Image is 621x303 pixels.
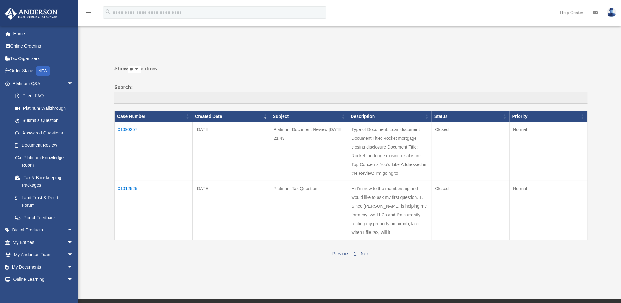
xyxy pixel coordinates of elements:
td: Type of Document: Loan document Document Title: Rocket mortgage closing disclosure Document Title... [348,122,432,181]
td: Hi I'm new to the membership and would like to ask my first question. 1. Since [PERSON_NAME] is h... [348,181,432,240]
label: Show entries [114,64,588,79]
td: [DATE] [192,181,270,240]
a: Next [361,251,370,256]
a: Previous [332,251,349,256]
a: My Anderson Teamarrow_drop_down [4,249,83,261]
i: search [105,8,112,15]
a: Answered Questions [9,127,76,139]
td: 01090257 [115,122,193,181]
td: Normal [510,122,588,181]
a: Submit a Question [9,114,80,127]
td: [DATE] [192,122,270,181]
td: Normal [510,181,588,240]
a: Online Ordering [4,40,83,53]
span: arrow_drop_down [67,236,80,249]
input: Search: [114,92,588,104]
th: Priority: activate to sort column ascending [510,111,588,122]
td: 01012525 [115,181,193,240]
a: Tax Organizers [4,52,83,65]
span: arrow_drop_down [67,77,80,90]
span: arrow_drop_down [67,273,80,286]
a: Client FAQ [9,90,80,102]
th: Created Date: activate to sort column ascending [192,111,270,122]
td: Closed [432,122,510,181]
img: Anderson Advisors Platinum Portal [3,8,60,20]
th: Status: activate to sort column ascending [432,111,510,122]
a: Platinum Q&Aarrow_drop_down [4,77,80,90]
a: menu [85,11,92,16]
a: Document Review [9,139,80,152]
a: Platinum Walkthrough [9,102,80,114]
a: Portal Feedback [9,211,80,224]
a: Home [4,28,83,40]
a: My Entitiesarrow_drop_down [4,236,83,249]
a: Order StatusNEW [4,65,83,78]
a: Digital Productsarrow_drop_down [4,224,83,236]
a: Tax & Bookkeeping Packages [9,171,80,191]
th: Description: activate to sort column ascending [348,111,432,122]
th: Case Number: activate to sort column ascending [115,111,193,122]
a: Land Trust & Deed Forum [9,191,80,211]
a: 1 [354,251,356,256]
span: arrow_drop_down [67,224,80,237]
span: arrow_drop_down [67,261,80,274]
a: Online Learningarrow_drop_down [4,273,83,286]
td: Platinum Tax Question [270,181,348,240]
th: Subject: activate to sort column ascending [270,111,348,122]
span: arrow_drop_down [67,249,80,261]
a: Platinum Knowledge Room [9,151,80,171]
td: Platinum Document Review [DATE] 21:43 [270,122,348,181]
td: Closed [432,181,510,240]
label: Search: [114,83,588,104]
img: User Pic [607,8,616,17]
a: My Documentsarrow_drop_down [4,261,83,273]
div: NEW [36,66,50,76]
i: menu [85,9,92,16]
select: Showentries [128,66,141,73]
